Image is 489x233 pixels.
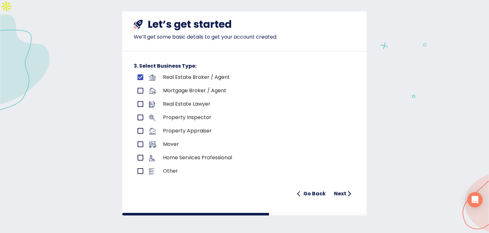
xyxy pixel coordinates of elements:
[303,189,326,198] h6: Go Back
[149,101,155,108] img: business-logo
[331,187,355,200] button: Next
[163,73,327,81] p: Real Estate Broker / Agent
[149,128,156,134] img: business-logo
[149,115,155,121] img: business-logo
[134,20,143,29] img: shuttle
[149,155,155,161] img: business-logo
[294,187,328,200] button: Go Back
[134,62,355,71] h6: 3. Select Business Type:
[163,87,327,94] p: Mortgage Broker / Agent
[163,167,327,175] p: Other
[163,154,327,162] p: Home Services Professional
[163,100,327,108] p: Real Estate Lawyer
[149,141,156,148] img: business-logo
[467,192,483,207] div: Open Intercom Messenger
[163,140,327,148] p: Mover
[134,33,355,41] p: We’ll get some basic details to get your account created.
[149,88,156,94] img: business-logo
[163,114,327,121] p: Property Inspector
[163,127,327,135] p: Property Appraiser
[149,168,154,175] img: business-logo
[334,189,346,198] h6: Next
[148,18,232,31] h4: Let’s get started
[149,74,156,81] img: business-logo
